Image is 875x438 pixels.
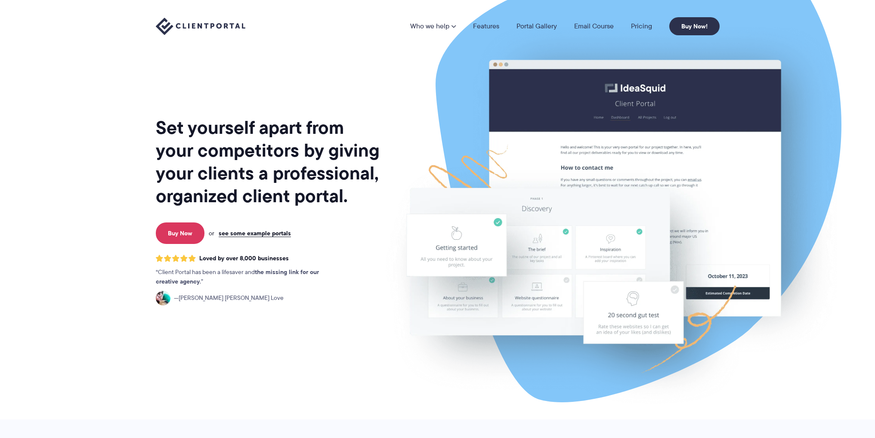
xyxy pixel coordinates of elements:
p: Client Portal has been a lifesaver and . [156,268,337,287]
span: or [209,229,214,237]
a: Portal Gallery [516,23,557,30]
a: Who we help [410,23,456,30]
a: Buy Now! [669,17,720,35]
h1: Set yourself apart from your competitors by giving your clients a professional, organized client ... [156,116,381,207]
strong: the missing link for our creative agency [156,267,319,286]
a: Buy Now [156,222,204,244]
a: Email Course [574,23,614,30]
a: Pricing [631,23,652,30]
a: see some example portals [219,229,291,237]
span: [PERSON_NAME] [PERSON_NAME] Love [174,293,284,303]
span: Loved by over 8,000 businesses [199,255,289,262]
a: Features [473,23,499,30]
